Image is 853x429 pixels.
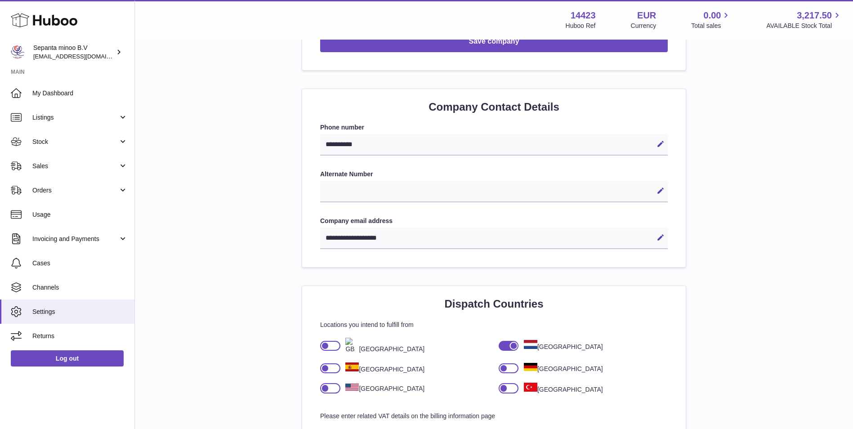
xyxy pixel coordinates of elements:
[320,321,668,329] p: Locations you intend to fulfill from
[32,235,118,243] span: Invoicing and Payments
[345,384,359,391] img: US
[340,338,424,353] div: [GEOGRAPHIC_DATA]
[766,22,842,30] span: AVAILABLE Stock Total
[631,22,656,30] div: Currency
[320,217,668,225] label: Company email address
[11,350,124,366] a: Log out
[704,9,721,22] span: 0.00
[518,363,603,373] div: [GEOGRAPHIC_DATA]
[32,89,128,98] span: My Dashboard
[345,338,359,353] img: GB
[797,9,832,22] span: 3,217.50
[340,384,424,393] div: [GEOGRAPHIC_DATA]
[32,259,128,268] span: Cases
[32,186,118,195] span: Orders
[32,113,118,122] span: Listings
[691,22,731,30] span: Total sales
[33,44,114,61] div: Sepanta minoo B.V
[32,308,128,316] span: Settings
[32,283,128,292] span: Channels
[320,170,668,179] label: Alternate Number
[766,9,842,30] a: 3,217.50 AVAILABLE Stock Total
[637,9,656,22] strong: EUR
[524,383,537,392] img: TR
[320,412,668,420] p: Please enter related VAT details on the billing information page
[524,363,537,371] img: DE
[571,9,596,22] strong: 14423
[32,210,128,219] span: Usage
[320,100,668,114] h2: Company Contact Details
[32,332,128,340] span: Returns
[320,31,668,52] button: Save company
[345,362,359,371] img: ES
[33,53,132,60] span: [EMAIL_ADDRESS][DOMAIN_NAME]
[691,9,731,30] a: 0.00 Total sales
[524,340,537,349] img: NL
[32,138,118,146] span: Stock
[340,362,424,374] div: [GEOGRAPHIC_DATA]
[518,340,603,351] div: [GEOGRAPHIC_DATA]
[566,22,596,30] div: Huboo Ref
[518,383,603,394] div: [GEOGRAPHIC_DATA]
[32,162,118,170] span: Sales
[320,123,668,132] label: Phone number
[11,45,24,59] img: internalAdmin-14423@internal.huboo.com
[320,297,668,311] h2: Dispatch Countries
